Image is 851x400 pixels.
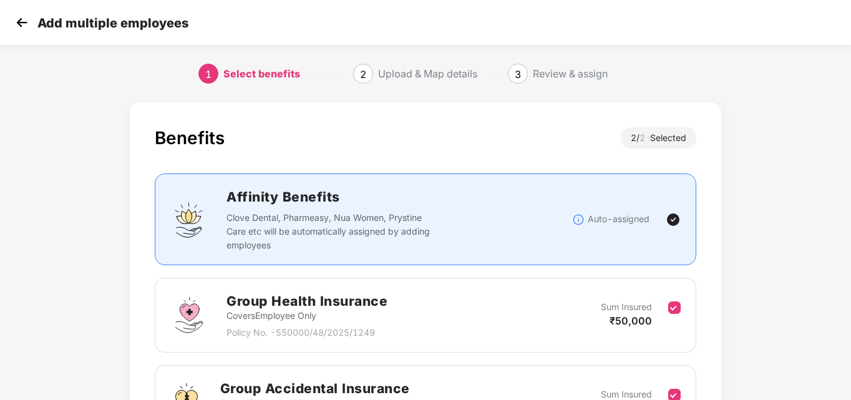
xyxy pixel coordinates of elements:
h2: Group Health Insurance [226,291,387,311]
div: 2 / Selected [621,127,696,149]
div: Upload & Map details [378,64,477,84]
h2: Group Accidental Insurance [220,378,410,399]
h2: Affinity Benefits [226,187,571,207]
p: Auto-assigned [588,212,649,226]
img: svg+xml;base64,PHN2ZyBpZD0iVGljay0yNHgyNCIgeG1sbnM9Imh0dHA6Ly93d3cudzMub3JnLzIwMDAvc3ZnIiB3aWR0aD... [666,212,681,227]
img: svg+xml;base64,PHN2ZyBpZD0iSW5mb18tXzMyeDMyIiBkYXRhLW5hbWU9IkluZm8gLSAzMngzMiIgeG1sbnM9Imh0dHA6Ly... [572,213,585,226]
span: 3 [515,68,521,80]
div: Benefits [155,127,225,149]
span: ₹50,000 [610,315,652,327]
p: Policy No. - 550000/48/2025/1249 [226,326,387,339]
span: 2 [639,132,650,143]
div: Review & assign [533,64,608,84]
p: Add multiple employees [37,16,188,31]
p: Sum Insured [601,300,652,314]
p: Clove Dental, Pharmeasy, Nua Women, Prystine Care etc will be automatically assigned by adding em... [226,211,434,252]
div: Select benefits [223,64,300,84]
img: svg+xml;base64,PHN2ZyB4bWxucz0iaHR0cDovL3d3dy53My5vcmcvMjAwMC9zdmciIHdpZHRoPSIzMCIgaGVpZ2h0PSIzMC... [12,13,31,32]
img: svg+xml;base64,PHN2ZyBpZD0iQWZmaW5pdHlfQmVuZWZpdHMiIGRhdGEtbmFtZT0iQWZmaW5pdHkgQmVuZWZpdHMiIHhtbG... [170,201,208,238]
span: 2 [360,68,366,80]
span: 1 [205,68,212,80]
p: Covers Employee Only [226,309,387,323]
img: svg+xml;base64,PHN2ZyBpZD0iR3JvdXBfSGVhbHRoX0luc3VyYW5jZSIgZGF0YS1uYW1lPSJHcm91cCBIZWFsdGggSW5zdX... [170,296,208,334]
